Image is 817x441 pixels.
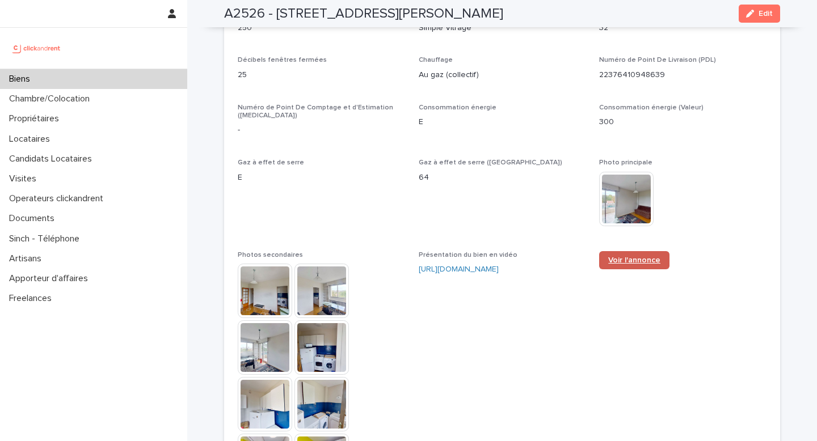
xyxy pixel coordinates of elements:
p: 32 [599,22,767,34]
button: Edit [739,5,780,23]
span: Présentation du bien en vidéo [419,252,517,258]
p: Locataires [5,134,59,145]
p: Apporteur d'affaires [5,273,97,284]
p: Propriétaires [5,113,68,124]
span: Gaz à effet de serre ([GEOGRAPHIC_DATA]) [419,159,562,166]
span: Numéro de Point De Comptage et d'Estimation ([MEDICAL_DATA]) [238,104,393,119]
a: [URL][DOMAIN_NAME] [419,265,499,273]
span: Photos secondaires [238,252,303,258]
p: E [238,172,405,184]
p: Simple Vitrage [419,22,586,34]
span: Consommation énergie (Valeur) [599,104,704,111]
h2: A2526 - [STREET_ADDRESS][PERSON_NAME] [224,6,503,22]
p: Sinch - Téléphone [5,234,89,244]
p: E [419,116,586,128]
p: Freelances [5,293,61,304]
p: 25 [238,69,405,81]
span: Numéro de Point De Livraison (PDL) [599,57,716,63]
p: Visites [5,173,45,184]
p: 64 [419,172,586,184]
p: 22376410948639 [599,69,767,81]
p: - [238,124,405,136]
p: 300 [599,116,767,128]
span: Chauffage [419,57,453,63]
img: UCB0brd3T0yccxBKYDjQ [9,37,64,60]
p: Biens [5,74,39,84]
p: Operateurs clickandrent [5,193,112,204]
p: 250 [238,22,405,34]
p: Chambre/Colocation [5,94,99,104]
p: Au gaz (collectif) [419,69,586,81]
a: Voir l'annonce [599,251,669,269]
span: Décibels fenêtres fermées [238,57,327,63]
span: Consommation énergie [419,104,496,111]
p: Candidats Locataires [5,154,101,164]
span: Photo principale [599,159,652,166]
span: Edit [759,10,773,18]
span: Voir l'annonce [608,256,660,264]
span: Gaz à effet de serre [238,159,304,166]
p: Artisans [5,253,50,264]
p: Documents [5,213,64,224]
